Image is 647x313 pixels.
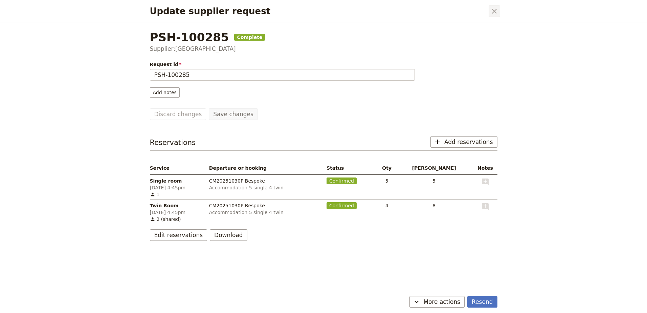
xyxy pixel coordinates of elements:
button: Close dialog [489,5,500,17]
button: Discard changes [150,108,206,120]
span: 8 [400,202,468,209]
button: Add note [481,178,489,186]
div: CM20251030P Bespoke [209,202,321,209]
span: Single room [150,178,204,184]
th: Qty [376,162,398,174]
h3: Reservations [150,138,196,148]
button: ​Add reservations [430,136,497,148]
h2: Update supplier request [150,6,487,16]
span: 5 [379,178,395,184]
input: Request id [150,69,415,81]
th: Service [150,162,206,174]
th: [PERSON_NAME] [398,162,470,174]
th: Status [324,162,376,174]
button: Add note [481,202,489,211]
span: Confirmed [327,178,357,184]
span: [DATE] 4:45pm [150,184,204,191]
button: Save changes [209,108,258,120]
th: Notes [470,162,497,174]
div: Accommodation 5 single 4 twin [209,209,321,216]
span: 5 [400,178,468,184]
div: Supplier: [GEOGRAPHIC_DATA] [150,45,497,53]
div: CM20251030P Bespoke [209,178,321,184]
span: Add reservations [444,138,493,146]
button: ​More actions [409,296,465,308]
button: Resend [467,296,497,308]
div: PSH-100285 [150,30,497,44]
span: More actions [423,298,460,306]
button: Add notes [150,87,180,98]
span: Request id [150,61,415,68]
span: Complete [234,34,265,41]
span: Confirmed [327,202,357,209]
span: 1 [150,191,204,198]
span: [DATE] 4:45pm [150,209,204,216]
button: Edit reservations [150,229,207,241]
div: Accommodation 5 single 4 twin [209,184,321,191]
span: 4 [379,202,395,209]
th: Departure or booking [206,162,324,174]
span: 2 (shared) [150,216,204,223]
button: Download [210,229,247,241]
span: Twin Room [150,202,204,209]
